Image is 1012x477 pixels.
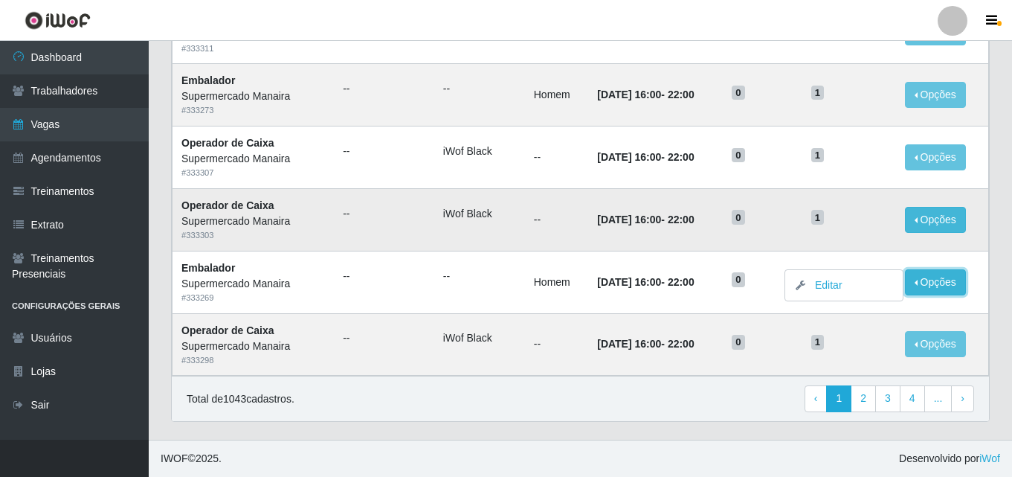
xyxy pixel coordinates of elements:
[668,276,694,288] time: 22:00
[905,82,966,108] button: Opções
[181,42,325,55] div: # 333311
[597,214,661,225] time: [DATE] 16:00
[668,338,694,350] time: 22:00
[597,338,661,350] time: [DATE] 16:00
[181,339,325,354] div: Supermercado Manaira
[732,148,745,163] span: 0
[951,385,974,412] a: Next
[597,338,694,350] strong: -
[900,385,925,412] a: 4
[961,392,964,404] span: ›
[597,214,694,225] strong: -
[25,11,91,30] img: CoreUI Logo
[875,385,900,412] a: 3
[668,89,694,100] time: 22:00
[443,330,516,346] li: iWof Black
[597,151,694,163] strong: -
[597,276,694,288] strong: -
[525,64,588,127] td: Homem
[811,148,825,163] span: 1
[905,331,966,357] button: Opções
[181,137,274,149] strong: Operador de Caixa
[905,144,966,170] button: Opções
[597,89,661,100] time: [DATE] 16:00
[181,229,325,242] div: # 333303
[443,269,516,284] ul: --
[343,81,425,97] ul: --
[525,251,588,313] td: Homem
[443,81,516,97] ul: --
[181,151,325,167] div: Supermercado Manaira
[181,89,325,104] div: Supermercado Manaira
[732,272,745,287] span: 0
[826,385,851,412] a: 1
[443,206,516,222] li: iWof Black
[597,276,661,288] time: [DATE] 16:00
[181,74,235,86] strong: Embalador
[732,86,745,100] span: 0
[924,385,953,412] a: ...
[814,392,818,404] span: ‹
[181,324,274,336] strong: Operador de Caixa
[181,214,325,229] div: Supermercado Manaira
[161,452,188,464] span: IWOF
[343,269,425,284] ul: --
[187,391,294,407] p: Total de 1043 cadastros.
[181,167,325,179] div: # 333307
[899,451,1000,467] span: Desenvolvido por
[811,86,825,100] span: 1
[905,207,966,233] button: Opções
[597,151,661,163] time: [DATE] 16:00
[343,206,425,222] ul: --
[732,210,745,225] span: 0
[805,385,828,412] a: Previous
[597,89,694,100] strong: -
[979,452,1000,464] a: iWof
[181,199,274,211] strong: Operador de Caixa
[525,313,588,376] td: --
[668,214,694,225] time: 22:00
[181,104,325,117] div: # 333273
[443,144,516,159] li: iWof Black
[800,279,842,291] a: Editar
[343,144,425,159] ul: --
[851,385,876,412] a: 2
[161,451,222,467] span: © 2025 .
[668,151,694,163] time: 22:00
[525,188,588,251] td: --
[732,335,745,350] span: 0
[805,385,974,412] nav: pagination
[181,292,325,304] div: # 333269
[811,210,825,225] span: 1
[811,335,825,350] span: 1
[905,269,966,295] button: Opções
[343,330,425,346] ul: --
[525,127,588,189] td: --
[181,354,325,367] div: # 333298
[181,276,325,292] div: Supermercado Manaira
[181,262,235,274] strong: Embalador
